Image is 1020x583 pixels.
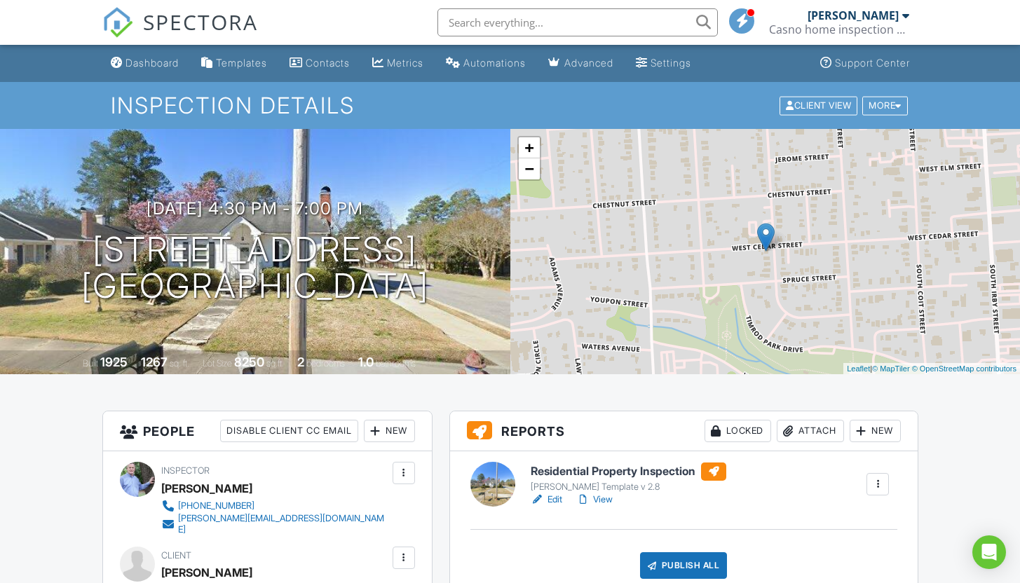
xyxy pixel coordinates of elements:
span: bedrooms [306,358,345,369]
a: Templates [196,50,273,76]
a: Dashboard [105,50,184,76]
div: New [364,420,415,442]
h6: Residential Property Inspection [531,462,726,481]
div: [PERSON_NAME] Template v 2.8 [531,481,726,493]
div: [PERSON_NAME][EMAIL_ADDRESS][DOMAIN_NAME] [178,513,389,535]
div: Casno home inspection LLC [769,22,909,36]
a: SPECTORA [102,19,258,48]
div: 2 [297,355,304,369]
span: sq. ft. [170,358,189,369]
div: Open Intercom Messenger [972,535,1006,569]
div: [PHONE_NUMBER] [178,500,254,512]
a: © MapTiler [872,364,910,373]
span: Lot Size [203,358,232,369]
a: Edit [531,493,562,507]
div: 1.0 [358,355,374,369]
a: [PERSON_NAME][EMAIL_ADDRESS][DOMAIN_NAME] [161,513,389,535]
h3: People [103,411,432,451]
a: © OpenStreetMap contributors [912,364,1016,373]
div: Client View [780,96,857,115]
div: Contacts [306,57,350,69]
a: Contacts [284,50,355,76]
span: sq.ft. [266,358,284,369]
div: Locked [705,420,771,442]
div: [PERSON_NAME] [808,8,899,22]
div: | [843,363,1020,375]
div: Templates [216,57,267,69]
div: Advanced [564,57,613,69]
div: 1925 [100,355,128,369]
a: [PHONE_NUMBER] [161,499,389,513]
div: More [862,96,908,115]
a: Advanced [543,50,619,76]
span: bathrooms [376,358,416,369]
div: Attach [777,420,844,442]
div: 1267 [141,355,168,369]
a: Automations (Basic) [440,50,531,76]
div: Publish All [640,552,728,579]
h1: [STREET_ADDRESS] [GEOGRAPHIC_DATA] [81,231,429,306]
a: View [576,493,613,507]
a: Settings [630,50,697,76]
div: Dashboard [125,57,179,69]
a: Zoom out [519,158,540,179]
div: [PERSON_NAME] [161,478,252,499]
div: [PERSON_NAME] [161,562,252,583]
div: 8250 [234,355,264,369]
a: Support Center [815,50,916,76]
input: Search everything... [437,8,718,36]
a: Leaflet [847,364,870,373]
h1: Inspection Details [111,93,909,118]
div: Automations [463,57,526,69]
span: SPECTORA [143,7,258,36]
h3: [DATE] 4:30 pm - 7:00 pm [147,199,363,218]
div: Metrics [387,57,423,69]
a: Zoom in [519,137,540,158]
div: Disable Client CC Email [220,420,358,442]
a: Residential Property Inspection [PERSON_NAME] Template v 2.8 [531,462,726,493]
a: Client View [778,100,861,110]
span: Built [83,358,98,369]
div: New [850,420,901,442]
span: Client [161,550,191,561]
h3: Reports [450,411,918,451]
div: Settings [651,57,691,69]
a: Metrics [367,50,429,76]
img: The Best Home Inspection Software - Spectora [102,7,133,38]
span: Inspector [161,465,210,476]
div: Support Center [835,57,910,69]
